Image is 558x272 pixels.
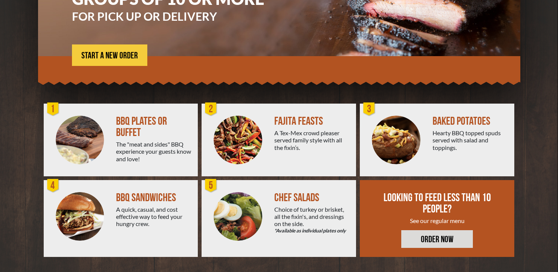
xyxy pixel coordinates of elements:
div: The "meat and sides" BBQ experience your guests know and love! [116,141,192,162]
div: LOOKING TO FEED LESS THAN 10 PEOPLE? [382,192,492,215]
span: START A NEW ORDER [81,51,138,60]
div: Choice of turkey or brisket, all the fixin's, and dressings on the side. [274,206,350,235]
img: PEJ-BBQ-Buffet.png [56,116,104,164]
div: BBQ PLATES OR BUFFET [116,116,192,138]
div: BBQ SANDWICHES [116,192,192,203]
div: 4 [46,178,61,193]
div: 3 [362,102,377,117]
a: START A NEW ORDER [72,44,147,66]
div: A quick, casual, and cost effective way to feed your hungry crew. [116,206,192,228]
div: Hearty BBQ topped spuds served with salad and toppings. [433,129,508,151]
img: PEJ-BBQ-Sandwich.png [56,192,104,241]
div: 1 [46,102,61,117]
a: ORDER NOW [401,230,473,248]
div: FAJITA FEASTS [274,116,350,127]
div: A Tex-Mex crowd pleaser served family style with all the fixin’s. [274,129,350,151]
div: CHEF SALADS [274,192,350,203]
div: See our regular menu [382,217,492,224]
em: *Available as individual plates only [274,227,350,234]
img: Salad-Circle.png [214,192,262,241]
div: 5 [203,178,219,193]
div: 2 [203,102,219,117]
img: PEJ-Baked-Potato.png [372,116,420,164]
img: PEJ-Fajitas.png [214,116,262,164]
h3: FOR PICK UP OR DELIVERY [72,11,287,22]
div: BAKED POTATOES [433,116,508,127]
